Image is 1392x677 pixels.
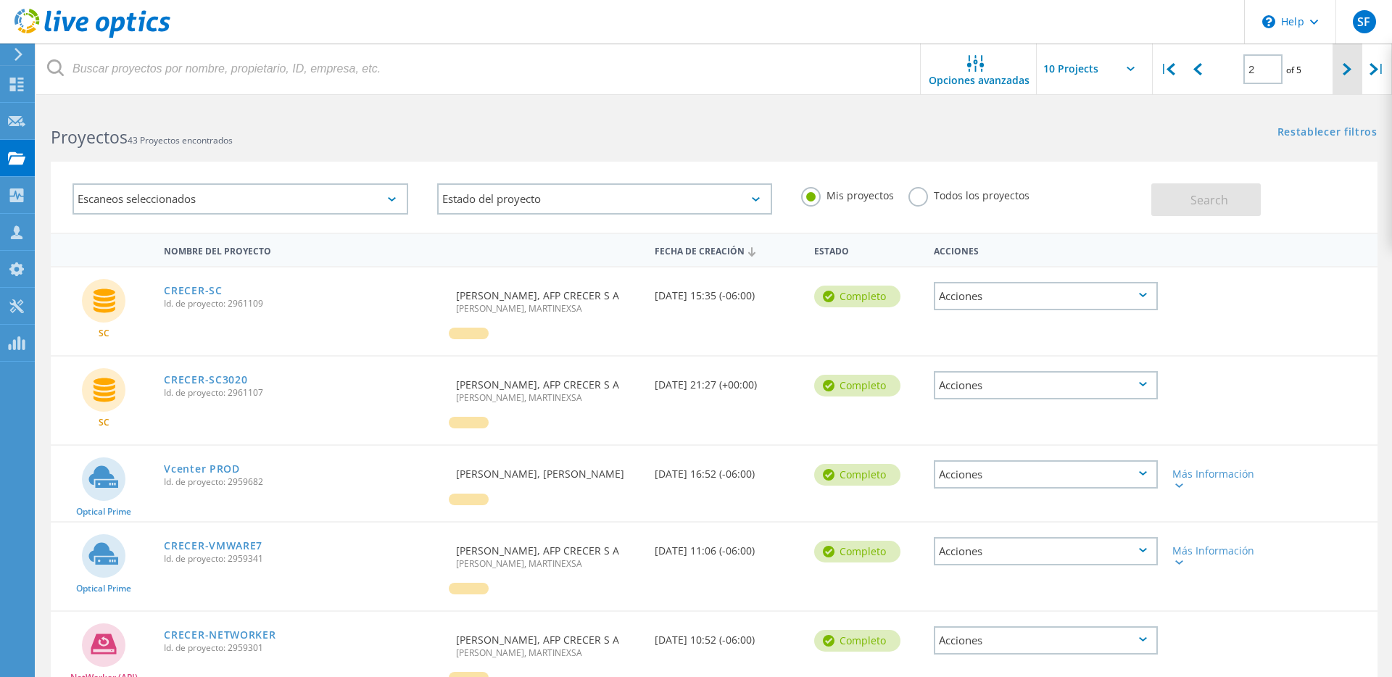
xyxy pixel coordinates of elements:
span: Optical Prime [76,507,131,516]
div: [PERSON_NAME], [PERSON_NAME] [449,446,648,494]
span: [PERSON_NAME], MARTINEXSA [456,304,641,313]
div: completo [814,541,900,562]
div: [DATE] 16:52 (-06:00) [647,446,807,494]
div: Estado del proyecto [437,183,773,215]
div: Acciones [934,460,1158,489]
div: [PERSON_NAME], AFP CRECER S A [449,267,648,328]
div: | [1362,43,1392,95]
button: Search [1151,183,1261,216]
div: Acciones [934,371,1158,399]
span: 43 Proyectos encontrados [128,134,233,146]
div: [DATE] 21:27 (+00:00) [647,357,807,404]
a: CRECER-SC3020 [164,375,247,385]
label: Mis proyectos [801,187,894,201]
span: SC [99,418,109,427]
div: Acciones [934,537,1158,565]
input: Buscar proyectos por nombre, propietario, ID, empresa, etc. [36,43,921,94]
span: [PERSON_NAME], MARTINEXSA [456,649,641,657]
div: Nombre del proyecto [157,236,449,263]
span: Id. de proyecto: 2959341 [164,555,442,563]
div: Fecha de creación [647,236,807,264]
b: Proyectos [51,125,128,149]
span: Id. de proyecto: 2961109 [164,299,442,308]
div: [PERSON_NAME], AFP CRECER S A [449,523,648,583]
a: CRECER-SC [164,286,222,296]
span: [PERSON_NAME], MARTINEXSA [456,560,641,568]
span: Id. de proyecto: 2961107 [164,389,442,397]
span: of 5 [1286,64,1301,76]
div: Acciones [927,236,1165,263]
div: completo [814,286,900,307]
div: [PERSON_NAME], AFP CRECER S A [449,357,648,417]
span: Optical Prime [76,584,131,593]
label: Todos los proyectos [908,187,1029,201]
a: Restablecer filtros [1277,127,1377,139]
span: SC [99,329,109,338]
div: [PERSON_NAME], AFP CRECER S A [449,612,648,672]
a: Vcenter PROD [164,464,239,474]
span: [PERSON_NAME], MARTINEXSA [456,394,641,402]
div: completo [814,464,900,486]
a: CRECER-VMWARE7 [164,541,262,551]
div: [DATE] 15:35 (-06:00) [647,267,807,315]
span: Id. de proyecto: 2959301 [164,644,442,652]
div: Escaneos seleccionados [72,183,408,215]
div: Más Información [1172,469,1264,489]
span: Id. de proyecto: 2959682 [164,478,442,486]
span: Opciones avanzadas [929,75,1029,86]
div: Más Información [1172,546,1264,566]
a: CRECER-NETWORKER [164,630,275,640]
span: Search [1190,192,1228,208]
a: Live Optics Dashboard [14,30,170,41]
div: Estado [807,236,927,263]
div: Acciones [934,626,1158,655]
svg: \n [1262,15,1275,28]
span: SF [1357,16,1370,28]
div: completo [814,630,900,652]
div: [DATE] 10:52 (-06:00) [647,612,807,660]
div: [DATE] 11:06 (-06:00) [647,523,807,570]
div: | [1153,43,1182,95]
div: Acciones [934,282,1158,310]
div: completo [814,375,900,396]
